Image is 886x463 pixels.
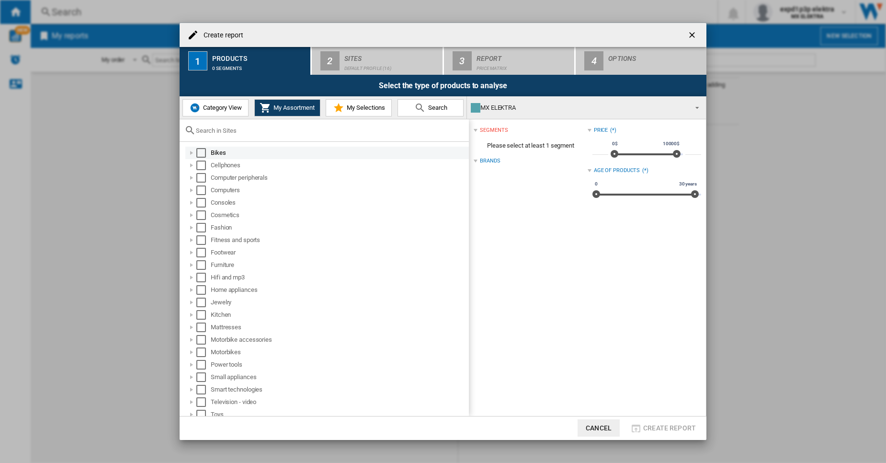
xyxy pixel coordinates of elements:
[211,385,467,394] div: Smart technologies
[211,223,467,232] div: Fashion
[196,335,211,345] md-checkbox: Select
[254,99,320,116] button: My Assortment
[608,51,703,61] div: Options
[196,410,211,419] md-checkbox: Select
[344,51,439,61] div: Sites
[344,61,439,71] div: Default profile (16)
[474,137,587,155] span: Please select at least 1 segment
[594,127,608,134] div: Price
[398,99,464,116] button: Search
[271,104,315,111] span: My Assortment
[211,198,467,208] div: Consoles
[196,285,211,295] md-checkbox: Select
[453,51,472,70] div: 3
[211,260,467,270] div: Furniture
[199,31,243,40] h4: Create report
[196,385,211,394] md-checkbox: Select
[326,99,392,116] button: My Selections
[312,47,443,75] button: 2 Sites Default profile (16)
[211,397,467,407] div: Television - video
[211,298,467,307] div: Jewelry
[196,173,211,183] md-checkbox: Select
[576,47,706,75] button: 4 Options
[212,61,307,71] div: 0 segments
[471,101,687,115] div: MX ELEKTRA
[480,157,500,165] div: Brands
[196,161,211,170] md-checkbox: Select
[627,419,699,437] button: Create report
[196,372,211,382] md-checkbox: Select
[211,273,467,282] div: Hifi and mp3
[593,180,599,188] span: 0
[211,323,467,332] div: Mattresses
[661,140,681,148] span: 10000$
[180,47,311,75] button: 1 Products 0 segments
[211,248,467,257] div: Footwear
[211,372,467,382] div: Small appliances
[196,127,464,134] input: Search in Sites
[211,335,467,345] div: Motorbike accessories
[611,140,619,148] span: 0$
[182,99,249,116] button: Category View
[196,273,211,282] md-checkbox: Select
[196,310,211,320] md-checkbox: Select
[211,235,467,245] div: Fitness and sports
[480,127,508,134] div: segments
[211,148,467,158] div: Bikes
[196,235,211,245] md-checkbox: Select
[180,75,706,96] div: Select the type of products to analyse
[196,185,211,195] md-checkbox: Select
[211,173,467,183] div: Computer peripherals
[211,410,467,419] div: Toys
[212,51,307,61] div: Products
[189,102,201,114] img: wiser-icon-blue.png
[196,347,211,357] md-checkbox: Select
[188,51,207,70] div: 1
[211,360,467,370] div: Power tools
[643,424,696,432] span: Create report
[196,298,211,307] md-checkbox: Select
[201,104,242,111] span: Category View
[211,210,467,220] div: Cosmetics
[594,167,640,174] div: Age of products
[320,51,340,70] div: 2
[196,323,211,332] md-checkbox: Select
[344,104,385,111] span: My Selections
[196,397,211,407] md-checkbox: Select
[444,47,576,75] button: 3 Report Price Matrix
[211,310,467,320] div: Kitchen
[678,180,698,188] span: 30 years
[477,51,571,61] div: Report
[477,61,571,71] div: Price Matrix
[196,223,211,232] md-checkbox: Select
[211,185,467,195] div: Computers
[584,51,603,70] div: 4
[211,161,467,170] div: Cellphones
[426,104,447,111] span: Search
[196,198,211,208] md-checkbox: Select
[687,30,699,42] ng-md-icon: getI18NText('BUTTONS.CLOSE_DIALOG')
[196,360,211,370] md-checkbox: Select
[578,419,620,437] button: Cancel
[196,260,211,270] md-checkbox: Select
[211,285,467,295] div: Home appliances
[196,210,211,220] md-checkbox: Select
[683,25,703,45] button: getI18NText('BUTTONS.CLOSE_DIALOG')
[196,248,211,257] md-checkbox: Select
[196,148,211,158] md-checkbox: Select
[211,347,467,357] div: Motorbikes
